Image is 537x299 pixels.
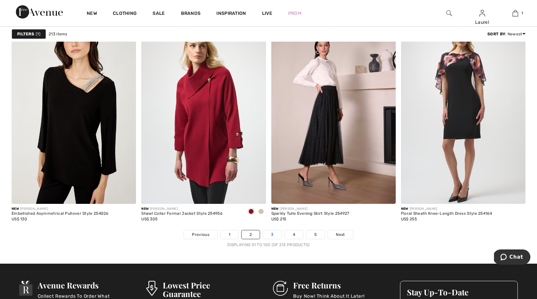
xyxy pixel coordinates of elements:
a: 2 [242,230,260,239]
div: Shawl Collar Formal Jacket Style 254956 [141,211,222,216]
span: US$ 255 [401,217,417,221]
img: Embellished Asymmetrical Pullover Style 254026. Black [12,17,136,204]
span: New [141,207,149,211]
span: Previous [192,232,209,238]
img: Shawl Collar Formal Jacket Style 254956. Deep cherry [141,17,266,204]
div: Embellished Asymmetrical Pullover Style 254026 [12,211,109,216]
span: US$ 305 [141,217,157,221]
nav: Page navigation [12,230,525,248]
h3: Lowest Price Guarantee [163,281,246,298]
a: Next [328,230,353,239]
span: New [401,207,408,211]
iframe: Opens a widget where you can chat to one of our agents [494,249,530,266]
a: Clothing [113,11,137,18]
a: Sale [153,11,165,18]
span: 1 [521,10,523,16]
img: Lowest Price Guarantee [146,281,157,296]
img: My Bag [513,9,518,17]
div: Laurel [466,19,498,26]
div: : Newest [487,31,525,37]
span: Inspiration [216,11,246,18]
h3: Stay Up-To-Date [407,288,511,296]
img: Free Returns [273,281,288,296]
span: 213 items [49,31,67,37]
a: 3 [263,230,281,239]
a: Sign In [479,10,485,16]
div: Birch melange [256,206,266,217]
img: 1ère Avenue [16,5,63,19]
div: Displaying 51 to 100 (of 213 products) [12,242,525,248]
h3: Avenue Rewards [38,281,118,289]
img: Sparkly Tulle Evening Skirt Style 254927. Black [271,17,396,204]
a: Brands [181,11,201,18]
a: Live [262,10,272,17]
span: New [12,207,19,211]
strong: Sort By [487,32,505,36]
div: Deep cherry [246,206,256,217]
div: Floral Sheath Knee-Length Dress Style 254164 [401,211,492,216]
span: US$ 215 [271,217,287,221]
img: search the website [446,9,452,17]
a: Previous [184,230,217,239]
div: [PERSON_NAME] [12,206,109,211]
div: [PERSON_NAME] [141,206,222,211]
a: 1 [221,230,238,239]
span: US$ 130 [12,217,27,221]
a: 5 [306,230,325,239]
span: Next [336,232,345,238]
a: New [87,11,97,18]
a: 4 [285,230,303,239]
div: [PERSON_NAME] [271,206,349,211]
img: Avenue Rewards [19,281,32,296]
div: [PERSON_NAME] [401,206,492,211]
div: Sparkly Tulle Evening Skirt Style 254927 [271,211,349,216]
img: My Info [479,9,485,17]
a: Prom [288,10,301,17]
img: Floral Sheath Knee-Length Dress Style 254164. Black/Multi [401,17,525,204]
a: 1 [499,9,531,17]
strong: Filters [17,31,34,37]
span: 1 [36,31,40,37]
span: New [271,207,279,211]
h3: Free Returns [293,281,364,289]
